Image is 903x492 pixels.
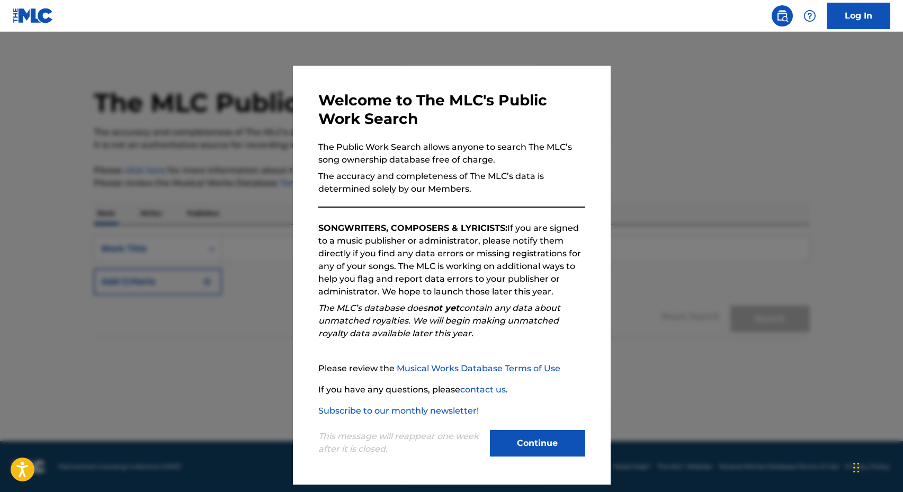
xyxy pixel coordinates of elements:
p: Please review the [318,362,585,375]
button: Continue [490,430,585,457]
div: Help [799,5,820,26]
p: If you have any questions, please . [318,383,585,396]
div: Drag [853,452,860,484]
img: help [803,10,816,22]
img: MLC Logo [13,8,53,23]
iframe: Chat Widget [850,441,903,492]
a: Public Search [772,5,793,26]
img: search [776,10,789,22]
h3: Welcome to The MLC's Public Work Search [318,91,585,128]
p: The Public Work Search allows anyone to search The MLC’s song ownership database free of charge. [318,141,585,166]
strong: SONGWRITERS, COMPOSERS & LYRICISTS: [318,223,507,233]
em: The MLC’s database does contain any data about unmatched royalties. We will begin making unmatche... [318,303,560,338]
strong: not yet [427,303,459,313]
p: If you are signed to a music publisher or administrator, please notify them directly if you find ... [318,222,585,298]
a: Musical Works Database Terms of Use [397,363,560,373]
a: Subscribe to our monthly newsletter! [318,406,479,416]
p: This message will reappear one week after it is closed. [318,430,484,455]
a: Log In [827,3,890,29]
a: contact us [460,384,506,395]
p: The accuracy and completeness of The MLC’s data is determined solely by our Members. [318,170,585,195]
